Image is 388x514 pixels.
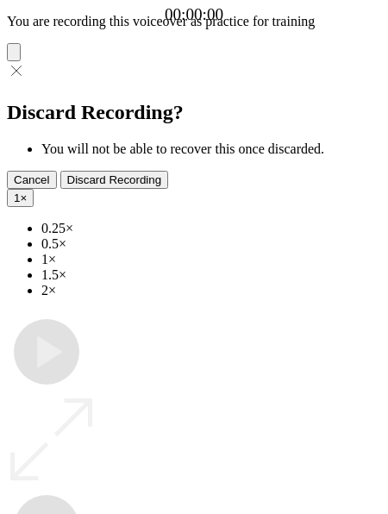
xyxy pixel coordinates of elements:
button: Cancel [7,171,57,189]
p: You are recording this voiceover as practice for training [7,14,381,29]
li: 1× [41,252,381,267]
li: 0.25× [41,221,381,236]
h2: Discard Recording? [7,101,381,124]
li: 1.5× [41,267,381,283]
span: 1 [14,191,20,204]
li: You will not be able to recover this once discarded. [41,141,381,157]
li: 0.5× [41,236,381,252]
a: 00:00:00 [165,5,223,24]
button: Discard Recording [60,171,169,189]
li: 2× [41,283,381,298]
button: 1× [7,189,34,207]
